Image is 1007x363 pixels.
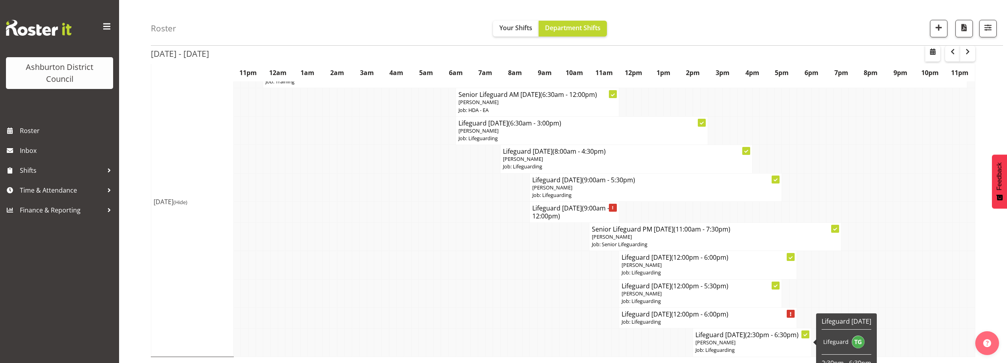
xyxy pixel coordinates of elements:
span: (12:00pm - 6:00pm) [671,253,728,262]
th: 1am [293,64,322,82]
span: (8:00am - 4:30pm) [553,147,606,156]
th: 8pm [856,64,886,82]
span: (2:30pm - 6:30pm) [745,330,799,339]
span: (11:00am - 7:30pm) [674,225,730,234]
span: Your Shifts [499,23,532,32]
span: Time & Attendance [20,184,103,196]
th: 12am [263,64,293,82]
h4: Lifeguard [DATE] [532,176,779,184]
span: [PERSON_NAME] [622,290,662,297]
h6: Lifeguard [DATE] [822,317,871,325]
p: Job: Lifeguarding [622,269,794,276]
th: 8am [500,64,530,82]
button: Filter Shifts [979,20,997,37]
th: 9am [530,64,560,82]
th: 7am [471,64,501,82]
th: 4am [382,64,412,82]
span: (6:30am - 12:00pm) [540,90,597,99]
p: Job: HDA - EA [458,106,616,114]
h2: [DATE] - [DATE] [151,48,209,59]
button: Feedback - Show survey [992,154,1007,209]
h4: Senior Lifeguard AM [DATE] [458,91,616,98]
span: (9:00am - 12:00pm) [532,204,609,220]
th: 10am [560,64,589,82]
span: [PERSON_NAME] [458,98,499,106]
th: 2am [322,64,352,82]
span: [PERSON_NAME] [622,261,662,268]
th: 6am [441,64,471,82]
span: [PERSON_NAME] [503,155,543,162]
button: Select a specific date within the roster. [925,46,940,62]
span: Roster [20,125,115,137]
button: Download a PDF of the roster according to the set date range. [955,20,973,37]
span: Inbox [20,145,115,156]
p: Job: Lifeguarding [622,318,794,326]
th: 1pm [649,64,678,82]
span: (9:00am - 5:30pm) [582,176,635,184]
p: Job: Senior Lifeguarding [592,241,839,248]
h4: Senior Lifeguard PM [DATE] [592,225,839,233]
h4: Lifeguard [DATE] [532,204,616,220]
span: [PERSON_NAME] [695,339,736,346]
h4: Lifeguard [DATE] [458,119,705,127]
h4: Lifeguard [DATE] [695,331,809,339]
td: [DATE] [151,47,234,357]
td: Lifeguard [822,334,850,350]
span: [PERSON_NAME] [532,184,572,191]
th: 9pm [886,64,915,82]
span: Finance & Reporting [20,204,103,216]
img: help-xxl-2.png [983,339,991,347]
span: (12:00pm - 6:00pm) [671,310,728,319]
span: Feedback [996,162,1003,190]
span: Shifts [20,164,103,176]
p: Job: Lifeguarding [458,135,705,142]
th: 10pm [915,64,945,82]
h4: Lifeguard [DATE] [622,253,794,261]
h4: Lifeguard [DATE] [503,147,750,155]
img: toby-grant11558.jpg [852,336,865,348]
h4: Lifeguard [DATE] [622,310,794,318]
button: Department Shifts [539,21,607,37]
p: Job: Lifeguarding [532,191,779,199]
p: Job: Lifeguarding [695,346,809,354]
th: 5pm [767,64,797,82]
span: Department Shifts [545,23,601,32]
h4: Lifeguard [DATE] [622,282,780,290]
th: 2pm [678,64,708,82]
div: Ashburton District Council [14,61,105,85]
p: Job: Training [266,78,965,85]
button: Add a new shift [930,20,947,37]
th: 3pm [708,64,737,82]
th: 7pm [826,64,856,82]
th: 11pm [945,64,975,82]
span: (6:30am - 3:00pm) [508,119,561,127]
p: Job: Lifeguarding [503,163,750,170]
h4: Roster [151,24,176,33]
span: (Hide) [173,199,187,206]
th: 4pm [737,64,767,82]
th: 6pm [797,64,826,82]
th: 11am [589,64,619,82]
p: Job: Lifeguarding [622,297,780,305]
th: 5am [411,64,441,82]
th: 3am [352,64,382,82]
img: Rosterit website logo [6,20,71,36]
th: 11pm [233,64,263,82]
span: [PERSON_NAME] [592,233,632,240]
span: [PERSON_NAME] [458,127,499,134]
button: Your Shifts [493,21,539,37]
th: 12pm [619,64,649,82]
span: (12:00pm - 5:30pm) [671,282,728,290]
